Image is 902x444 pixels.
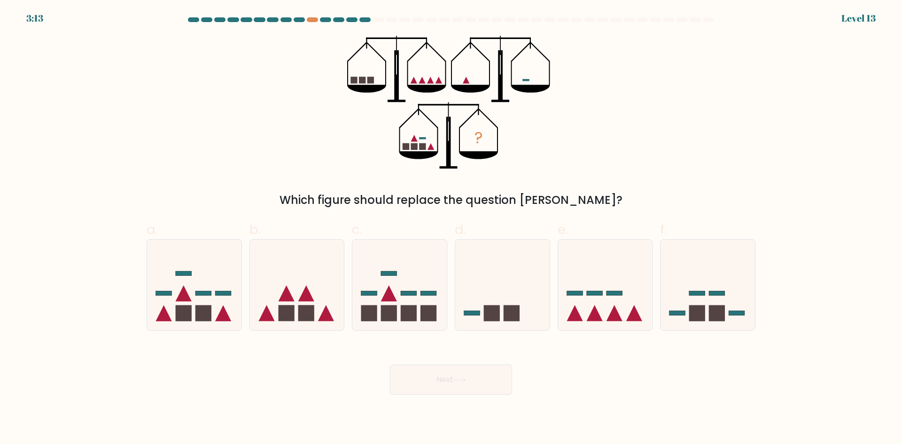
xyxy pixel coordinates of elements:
[558,220,568,239] span: e.
[455,220,466,239] span: d.
[474,127,483,149] tspan: ?
[147,220,158,239] span: a.
[249,220,261,239] span: b.
[841,11,876,25] div: Level 13
[660,220,667,239] span: f.
[152,192,750,209] div: Which figure should replace the question [PERSON_NAME]?
[352,220,362,239] span: c.
[390,365,512,395] button: Next
[26,11,43,25] div: 3:13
